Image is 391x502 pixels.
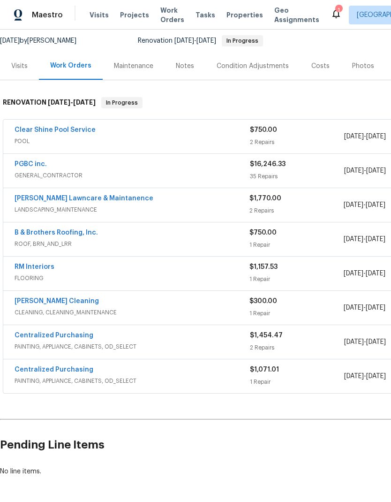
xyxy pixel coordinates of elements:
[160,6,184,24] span: Work Orders
[114,61,153,71] div: Maintenance
[73,99,96,106] span: [DATE]
[15,137,250,146] span: POOL
[48,99,70,106] span: [DATE]
[366,304,385,311] span: [DATE]
[366,339,386,345] span: [DATE]
[90,10,109,20] span: Visits
[344,132,386,141] span: -
[176,61,194,71] div: Notes
[15,195,153,202] a: [PERSON_NAME] Lawncare & Maintanence
[15,376,250,386] span: PAINTING, APPLIANCE, CABINETS, OD_SELECT
[15,342,250,351] span: PAINTING, APPLIANCE, CABINETS, OD_SELECT
[32,10,63,20] span: Maestro
[48,99,96,106] span: -
[344,339,364,345] span: [DATE]
[352,61,374,71] div: Photos
[15,264,54,270] a: RM Interiors
[138,38,263,44] span: Renovation
[102,98,142,107] span: In Progress
[344,166,386,175] span: -
[249,309,343,318] div: 1 Repair
[250,127,277,133] span: $750.00
[15,171,250,180] span: GENERAL_CONTRACTOR
[195,12,215,18] span: Tasks
[249,264,278,270] span: $1,157.53
[366,236,385,243] span: [DATE]
[15,161,47,167] a: PGBC inc.
[15,308,249,317] span: CLEANING, CLEANING_MAINTENANCE
[344,270,363,277] span: [DATE]
[249,206,343,215] div: 2 Repairs
[274,6,319,24] span: Geo Assignments
[217,61,289,71] div: Condition Adjustments
[344,303,385,312] span: -
[249,274,343,284] div: 1 Repair
[250,332,283,339] span: $1,454.47
[226,10,263,20] span: Properties
[344,372,386,381] span: -
[249,240,343,250] div: 1 Repair
[344,167,364,174] span: [DATE]
[366,373,386,380] span: [DATE]
[15,298,99,304] a: [PERSON_NAME] Cleaning
[366,270,385,277] span: [DATE]
[15,274,249,283] span: FLOORING
[223,38,262,44] span: In Progress
[120,10,149,20] span: Projects
[344,373,364,380] span: [DATE]
[344,133,364,140] span: [DATE]
[15,229,98,236] a: B & Brothers Roofing, Inc.
[15,127,96,133] a: Clear Shine Pool Service
[15,366,93,373] a: Centralized Purchasing
[366,167,386,174] span: [DATE]
[249,298,277,304] span: $300.00
[11,61,28,71] div: Visits
[50,61,91,70] div: Work Orders
[250,343,344,352] div: 2 Repairs
[249,229,277,236] span: $750.00
[15,332,93,339] a: Centralized Purchasing
[250,366,279,373] span: $1,071.01
[311,61,330,71] div: Costs
[344,337,386,347] span: -
[15,205,249,214] span: LANDSCAPING_MAINTENANCE
[366,133,386,140] span: [DATE]
[3,97,96,108] h6: RENOVATION
[344,304,363,311] span: [DATE]
[250,161,286,167] span: $16,246.33
[174,38,194,44] span: [DATE]
[344,200,385,210] span: -
[15,239,249,249] span: ROOF, BRN_AND_LRR
[344,236,363,243] span: [DATE]
[196,38,216,44] span: [DATE]
[250,137,344,147] div: 2 Repairs
[344,235,385,244] span: -
[250,377,344,387] div: 1 Repair
[249,195,281,202] span: $1,770.00
[174,38,216,44] span: -
[366,202,385,208] span: [DATE]
[344,202,363,208] span: [DATE]
[250,172,344,181] div: 35 Repairs
[344,269,385,278] span: -
[335,6,342,15] div: 1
